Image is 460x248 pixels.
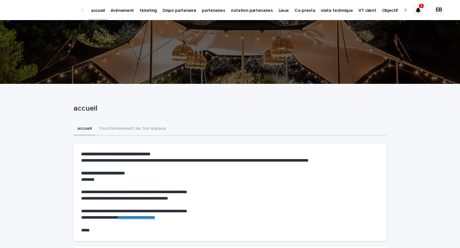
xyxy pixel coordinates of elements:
[96,122,170,136] button: Fonctionnement de ton espace
[13,4,75,17] img: Ls34BcGeRexTGTNfXpUC
[73,104,384,113] p: accueil
[413,5,423,15] div: 1
[420,4,423,8] p: 1
[434,5,444,15] div: EB
[73,122,96,136] button: accueil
